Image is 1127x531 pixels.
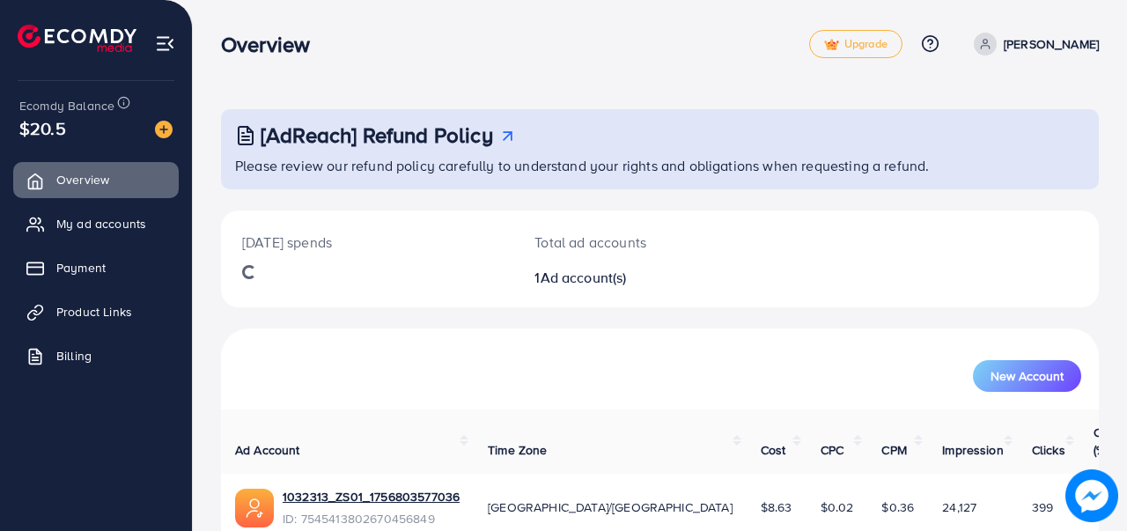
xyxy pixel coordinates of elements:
img: image [1065,469,1118,522]
p: Please review our refund policy carefully to understand your rights and obligations when requesti... [235,155,1088,176]
span: [GEOGRAPHIC_DATA]/[GEOGRAPHIC_DATA] [488,498,733,516]
p: Total ad accounts [534,232,711,253]
span: $8.63 [761,498,792,516]
a: [PERSON_NAME] [967,33,1099,55]
span: $0.02 [821,498,854,516]
span: $0.36 [881,498,914,516]
span: Ad Account [235,441,300,459]
a: Payment [13,250,179,285]
span: $20.5 [19,115,66,141]
span: CPM [881,441,906,459]
span: Overview [56,171,109,188]
h3: Overview [221,32,324,57]
span: New Account [991,370,1064,382]
span: Impression [942,441,1004,459]
span: Time Zone [488,441,547,459]
span: CTR (%) [1094,424,1116,459]
img: image [155,121,173,138]
span: CPC [821,441,843,459]
img: tick [824,39,839,51]
img: menu [155,33,175,54]
span: Payment [56,259,106,277]
span: Cost [761,441,786,459]
a: Overview [13,162,179,197]
span: Clicks [1032,441,1065,459]
button: New Account [973,360,1081,392]
span: Ecomdy Balance [19,97,114,114]
span: ID: 7545413802670456849 [283,510,460,527]
a: Billing [13,338,179,373]
a: Product Links [13,294,179,329]
p: [PERSON_NAME] [1004,33,1099,55]
p: [DATE] spends [242,232,492,253]
h3: [AdReach] Refund Policy [261,122,493,148]
h2: 1 [534,269,711,286]
span: 399 [1032,498,1053,516]
span: Billing [56,347,92,365]
span: Upgrade [824,38,888,51]
span: 24,127 [942,498,976,516]
a: 1032313_ZS01_1756803577036 [283,488,460,505]
img: logo [18,25,136,52]
img: ic-ads-acc.e4c84228.svg [235,489,274,527]
span: My ad accounts [56,215,146,232]
span: Product Links [56,303,132,321]
a: tickUpgrade [809,30,902,58]
span: Ad account(s) [541,268,627,287]
a: My ad accounts [13,206,179,241]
